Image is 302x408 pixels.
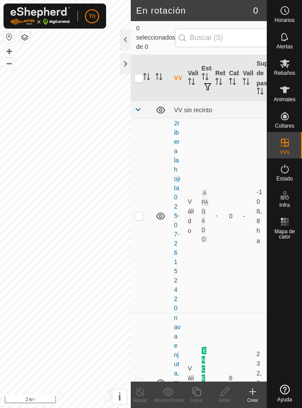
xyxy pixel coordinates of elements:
font: Cabezas [229,70,254,77]
font: Yo [88,12,96,19]
font: Copiar [190,398,203,403]
font: Validez [188,70,209,77]
font: - [243,213,245,220]
p-sorticon: Activar para ordenar [257,89,264,96]
button: + [4,46,15,57]
font: Apagar [133,398,147,403]
a: 2ribera la hojita025-07-26 152420 [174,120,180,312]
a: Contáctanos [69,389,98,404]
font: Rebaño [215,70,238,77]
font: – [6,57,12,69]
p-sorticon: Activar para ordenar [229,79,236,86]
p-sorticon: Activar para ordenar [155,74,162,81]
font: Animales [274,96,295,103]
font: - [215,212,217,219]
font: Superficie de pastoreo [257,60,287,86]
p-sorticon: Activar para ordenar [215,79,222,86]
font: VV [174,74,182,81]
font: VV sin recinto [174,107,212,114]
font: Horarios [275,17,295,23]
font: Rebaños [274,70,295,76]
font: Crear [247,398,258,403]
font: Válido [188,198,194,235]
font: -108,8 ha [257,188,262,244]
a: Ayuda [267,381,302,406]
p-sorticon: Activar para ordenar [188,79,195,86]
font: Estado [276,176,293,182]
font: Vallado [243,70,264,77]
p-sorticon: Activar para ordenar [143,74,150,81]
font: 0 seleccionados de 0 [136,25,175,50]
font: Contáctanos [69,390,98,396]
font: Mostrar/Ocultar [154,398,184,403]
img: Logotipo de Gallagher [11,7,70,25]
font: Mapa de calor [274,228,295,240]
font: i [118,391,121,403]
font: 63 [229,375,232,391]
font: Collares [275,123,294,129]
font: Ayuda [277,397,292,403]
button: Restablecer mapa [4,32,15,42]
font: En rotación [136,6,186,15]
button: – [4,58,15,68]
button: i [112,390,127,404]
font: Alertas [276,44,293,50]
font: 0 [229,213,232,220]
font: VVs [280,149,289,155]
p-sorticon: Activar para ordenar [202,74,209,81]
font: APAGADO [202,190,208,243]
font: Válido [188,365,194,401]
font: Infra [279,202,290,208]
font: Editar [219,398,230,403]
font: 0 [253,6,258,15]
font: - [215,379,217,386]
font: Estado [202,65,222,72]
a: Política de Privacidad [33,389,58,404]
font: Política de Privacidad [33,390,57,404]
font: + [6,45,12,57]
font: - [243,379,245,386]
button: Capas del Mapa [19,32,30,43]
input: Buscar (S) [175,29,282,47]
p-sorticon: Activar para ordenar [243,79,250,86]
